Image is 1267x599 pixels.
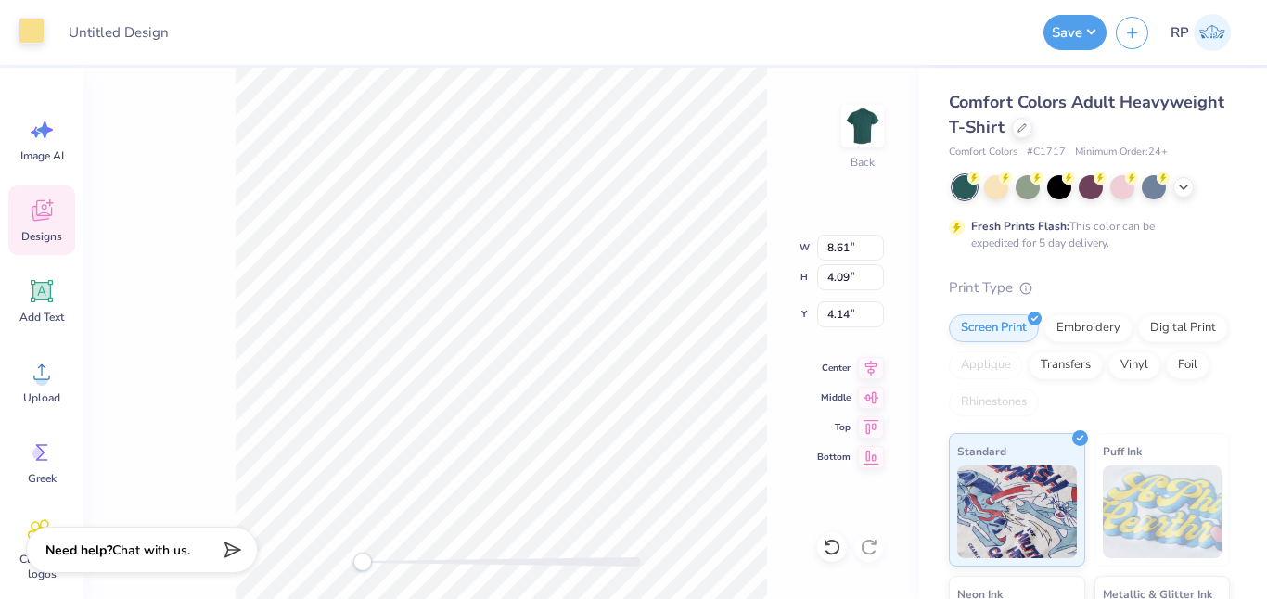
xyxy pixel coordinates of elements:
[949,145,1017,160] span: Comfort Colors
[112,542,190,559] span: Chat with us.
[1138,314,1228,342] div: Digital Print
[851,154,875,171] div: Back
[817,390,851,405] span: Middle
[817,361,851,376] span: Center
[817,420,851,435] span: Top
[1103,465,1222,558] img: Puff Ink
[957,441,1006,461] span: Standard
[1075,145,1168,160] span: Minimum Order: 24 +
[949,314,1039,342] div: Screen Print
[844,108,881,145] img: Back
[1029,351,1103,379] div: Transfers
[971,219,1069,234] strong: Fresh Prints Flash:
[1044,314,1133,342] div: Embroidery
[1043,15,1107,50] button: Save
[957,465,1077,558] img: Standard
[949,91,1224,138] span: Comfort Colors Adult Heavyweight T-Shirt
[1162,14,1239,51] a: RP
[19,310,64,325] span: Add Text
[21,229,62,244] span: Designs
[11,552,72,581] span: Clipart & logos
[971,218,1199,251] div: This color can be expedited for 5 day delivery.
[949,351,1023,379] div: Applique
[54,14,190,51] input: Untitled Design
[1171,22,1189,44] span: RP
[23,390,60,405] span: Upload
[45,542,112,559] strong: Need help?
[20,148,64,163] span: Image AI
[28,471,57,486] span: Greek
[1103,441,1142,461] span: Puff Ink
[353,553,372,571] div: Accessibility label
[817,450,851,465] span: Bottom
[1194,14,1231,51] img: Rya Petinas-siasat
[949,277,1230,299] div: Print Type
[949,389,1039,416] div: Rhinestones
[1027,145,1066,160] span: # C1717
[1108,351,1160,379] div: Vinyl
[1166,351,1209,379] div: Foil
